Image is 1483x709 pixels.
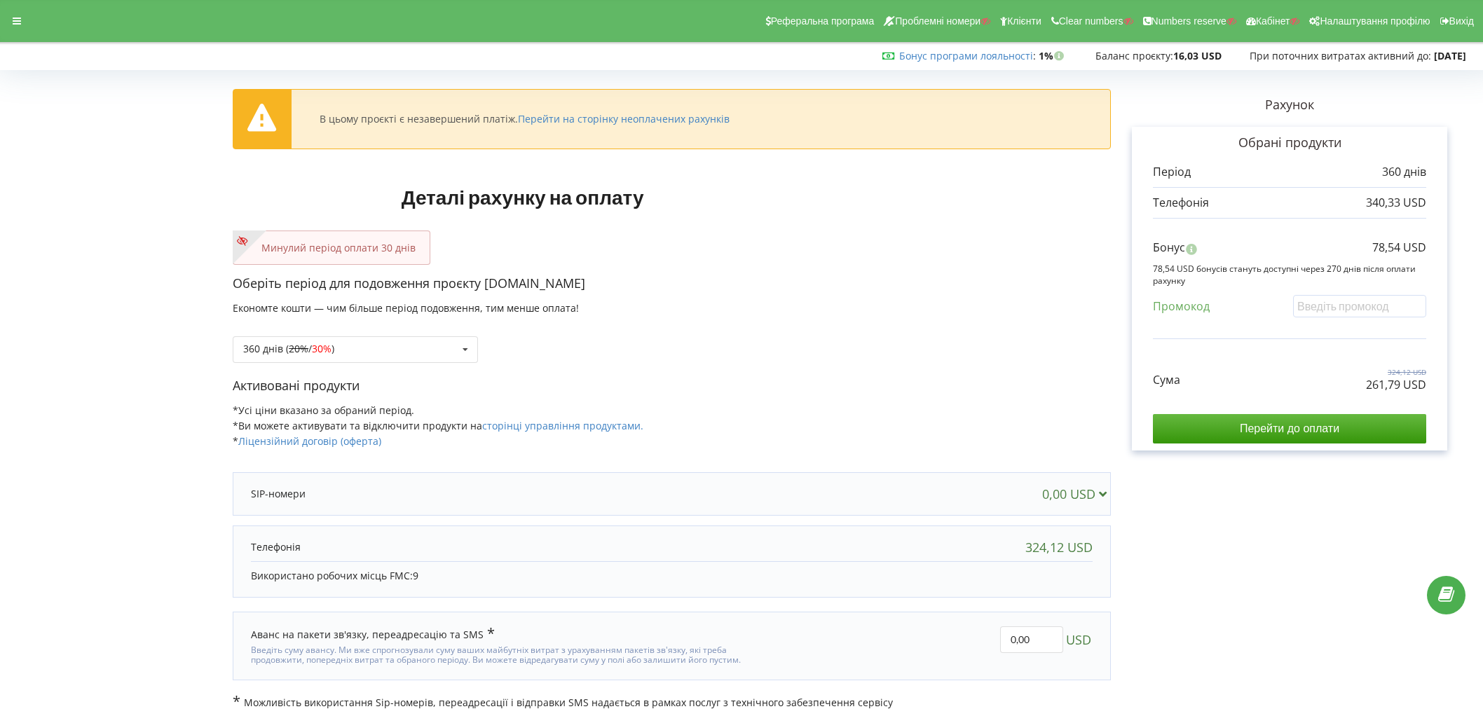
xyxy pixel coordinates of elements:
[320,113,730,125] div: В цьому проєкті є незавершений платіж.
[1039,49,1067,62] strong: 1%
[899,49,1033,62] a: Бонус програми лояльності
[899,49,1036,62] span: :
[518,112,730,125] a: Перейти на сторінку неоплачених рахунків
[482,419,643,432] a: сторінці управління продуктами.
[1153,372,1180,388] p: Сума
[1025,540,1093,554] div: 324,12 USD
[1382,164,1426,180] p: 360 днів
[233,301,579,315] span: Економте кошти — чим більше період подовження, тим менше оплата!
[1042,487,1113,501] div: 0,00 USD
[238,434,381,448] a: Ліцензійний договір (оферта)
[233,377,1111,395] p: Активовані продукти
[1151,15,1226,27] span: Numbers reserve
[1059,15,1123,27] span: Clear numbers
[1153,263,1426,287] p: 78,54 USD бонусів стануть доступні через 270 днів після оплати рахунку
[251,642,770,666] div: Введіть суму авансу. Ми вже спрогнозували суму ваших майбутніх витрат з урахуванням пакетів зв'яз...
[1250,49,1431,62] span: При поточних витратах активний до:
[233,163,812,230] h1: Деталі рахунку на оплату
[251,540,301,554] p: Телефонія
[233,404,414,417] span: *Усі ціни вказано за обраний період.
[233,275,1111,293] p: Оберіть період для подовження проєкту [DOMAIN_NAME]
[251,487,306,501] p: SIP-номери
[895,15,980,27] span: Проблемні номери
[1372,240,1426,256] p: 78,54 USD
[1066,626,1091,653] span: USD
[1366,367,1426,377] p: 324,12 USD
[1153,134,1426,152] p: Обрані продукти
[233,419,643,432] span: *Ви можете активувати та відключити продукти на
[1256,15,1290,27] span: Кабінет
[1153,414,1426,443] input: Перейти до оплати
[1153,240,1185,256] p: Бонус
[251,569,1093,583] p: Використано робочих місць FMC:
[1366,377,1426,393] p: 261,79 USD
[1449,15,1474,27] span: Вихід
[1153,195,1209,211] p: Телефонія
[1173,49,1222,62] strong: 16,03 USD
[1320,15,1430,27] span: Налаштування профілю
[1366,195,1426,211] p: 340,33 USD
[771,15,875,27] span: Реферальна програма
[247,241,416,255] p: Минулий період оплати 30 днів
[1293,295,1426,317] input: Введіть промокод
[1153,298,1210,315] p: Промокод
[1434,49,1466,62] strong: [DATE]
[1153,164,1191,180] p: Період
[243,344,334,354] div: 360 днів ( / )
[413,569,418,582] span: 9
[312,342,332,355] span: 30%
[1007,15,1041,27] span: Клієнти
[289,342,308,355] s: 20%
[251,626,495,642] div: Аванс на пакети зв'язку, переадресацію та SMS
[1111,96,1468,114] p: Рахунок
[1095,49,1173,62] span: Баланс проєкту:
